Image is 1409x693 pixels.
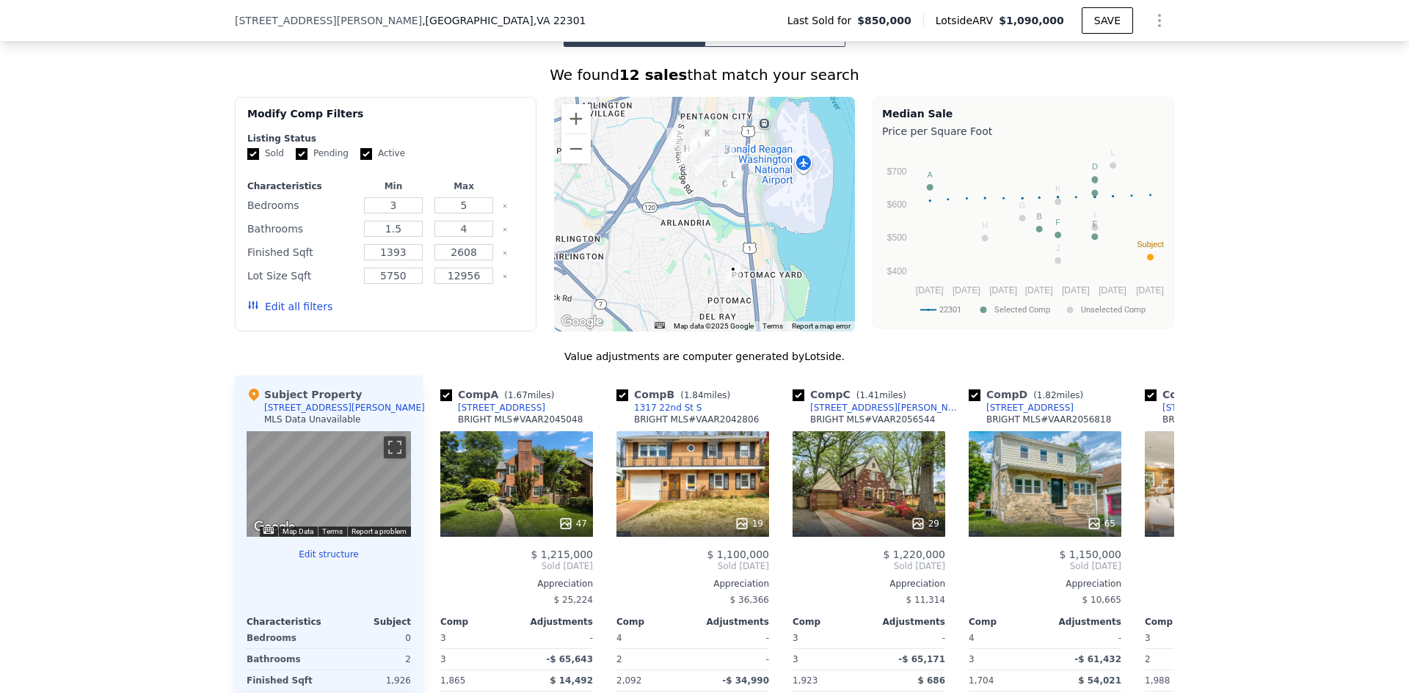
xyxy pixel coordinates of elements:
[869,616,945,628] div: Adjustments
[1162,402,1250,414] div: [STREET_ADDRESS]
[616,387,736,402] div: Comp B
[502,203,508,209] button: Clear
[235,13,422,28] span: [STREET_ADDRESS][PERSON_NAME]
[872,628,945,648] div: -
[859,390,879,400] span: 1.41
[502,227,508,232] button: Clear
[554,595,593,605] span: $ 25,224
[793,649,866,670] div: 3
[793,578,945,590] div: Appreciation
[969,633,975,643] span: 4
[706,124,722,149] div: 809 21st St S
[969,616,1045,628] div: Comp
[247,616,329,628] div: Characteristics
[498,390,560,400] span: ( miles)
[1078,675,1121,686] span: $ 54,021
[793,402,963,414] a: [STREET_ADDRESS][PERSON_NAME]
[550,675,593,686] span: $ 14,492
[546,654,593,664] span: -$ 65,643
[531,549,593,560] span: $ 1,215,000
[953,285,980,296] text: [DATE]
[787,13,858,28] span: Last Sold for
[693,616,769,628] div: Adjustments
[989,285,1017,296] text: [DATE]
[674,322,754,330] span: Map data ©2025 Google
[1145,387,1264,402] div: Comp E
[247,106,524,133] div: Modify Comp Filters
[1145,578,1297,590] div: Appreciation
[322,527,343,535] a: Terms (opens in new tab)
[1145,675,1170,686] span: 1,988
[684,390,704,400] span: 1.84
[969,649,1042,670] div: 3
[250,518,299,537] img: Google
[1145,633,1151,643] span: 3
[616,402,702,414] a: 1317 22nd St S
[264,414,361,425] div: MLS Data Unavailable
[1145,616,1221,628] div: Comp
[810,414,935,425] div: BRIGHT MLS # VAAR2056544
[616,649,690,670] div: 2
[1062,285,1090,296] text: [DATE]
[247,180,355,192] div: Characteristics
[1136,285,1164,296] text: [DATE]
[329,616,411,628] div: Subject
[735,516,763,531] div: 19
[235,349,1174,364] div: Value adjustments are computer generated by Lotside .
[793,633,798,643] span: 3
[332,670,411,691] div: 1,926
[360,147,405,160] label: Active
[296,147,349,160] label: Pending
[534,15,586,26] span: , VA 22301
[882,121,1165,142] div: Price per Square Foot
[994,305,1050,315] text: Selected Comp
[558,516,587,531] div: 47
[1162,414,1287,425] div: BRIGHT MLS # VAAR2055212
[810,402,963,414] div: [STREET_ADDRESS][PERSON_NAME]
[561,104,591,133] button: Zoom in
[616,578,769,590] div: Appreciation
[730,595,769,605] span: $ 36,366
[1145,402,1250,414] a: [STREET_ADDRESS]
[1082,7,1133,34] button: SAVE
[1110,148,1115,157] text: L
[1055,184,1061,193] text: K
[616,675,641,686] span: 2,092
[1055,218,1060,227] text: F
[882,142,1165,325] div: A chart.
[851,390,912,400] span: ( miles)
[247,431,411,537] div: Street View
[440,649,514,670] div: 3
[1059,549,1121,560] span: $ 1,150,000
[1056,243,1060,252] text: J
[655,322,665,329] button: Keyboard shortcuts
[332,649,411,670] div: 2
[1081,305,1146,315] text: Unselected Comp
[1048,628,1121,648] div: -
[696,153,712,178] div: 2651 Fort Scott Dr
[1092,162,1098,171] text: D
[936,13,999,28] span: Lotside ARV
[1145,6,1174,35] button: Show Options
[634,402,702,414] div: 1317 22nd St S
[1093,210,1096,219] text: I
[250,518,299,537] a: Open this area in Google Maps (opens a new window)
[1137,240,1164,249] text: Subject
[235,65,1174,85] div: We found that match your search
[986,414,1111,425] div: BRIGHT MLS # VAAR2056818
[440,560,593,572] span: Sold [DATE]
[696,649,769,670] div: -
[1045,616,1121,628] div: Adjustments
[666,128,682,153] div: 1317 22nd St S
[969,578,1121,590] div: Appreciation
[440,387,560,402] div: Comp A
[616,560,769,572] span: Sold [DATE]
[674,390,736,400] span: ( miles)
[725,168,741,193] div: 609 29th St S
[247,649,326,670] div: Bathrooms
[969,675,994,686] span: 1,704
[247,147,284,160] label: Sold
[685,134,702,159] div: 1053 26th St S
[718,144,735,169] div: 636 25th St S
[1074,654,1121,664] span: -$ 61,432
